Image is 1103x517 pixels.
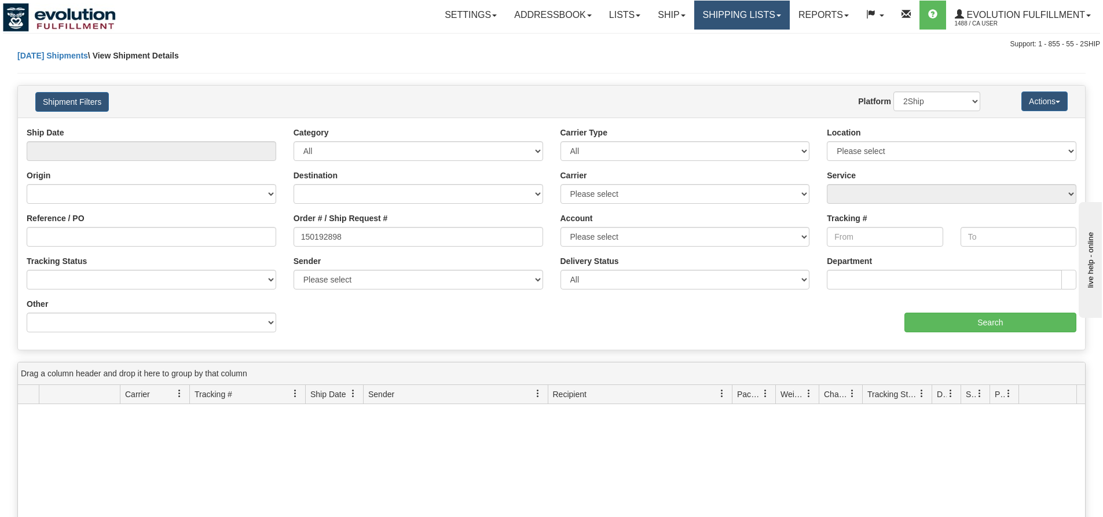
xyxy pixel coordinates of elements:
[294,255,321,267] label: Sender
[842,384,862,404] a: Charge filter column settings
[799,384,819,404] a: Weight filter column settings
[649,1,694,30] a: Ship
[27,298,48,310] label: Other
[1021,91,1068,111] button: Actions
[294,170,338,181] label: Destination
[946,1,1100,30] a: Evolution Fulfillment 1488 / CA User
[560,212,593,224] label: Account
[827,255,872,267] label: Department
[966,388,976,400] span: Shipment Issues
[3,39,1100,49] div: Support: 1 - 855 - 55 - 2SHIP
[780,388,805,400] span: Weight
[170,384,189,404] a: Carrier filter column settings
[560,127,607,138] label: Carrier Type
[737,388,761,400] span: Packages
[343,384,363,404] a: Ship Date filter column settings
[827,212,867,224] label: Tracking #
[553,388,587,400] span: Recipient
[436,1,505,30] a: Settings
[970,384,990,404] a: Shipment Issues filter column settings
[125,388,150,400] span: Carrier
[858,96,891,107] label: Platform
[912,384,932,404] a: Tracking Status filter column settings
[790,1,858,30] a: Reports
[88,51,179,60] span: \ View Shipment Details
[285,384,305,404] a: Tracking # filter column settings
[712,384,732,404] a: Recipient filter column settings
[560,255,619,267] label: Delivery Status
[18,362,1085,385] div: grid grouping header
[756,384,775,404] a: Packages filter column settings
[27,170,50,181] label: Origin
[9,10,107,19] div: live help - online
[995,388,1005,400] span: Pickup Status
[368,388,394,400] span: Sender
[904,313,1076,332] input: Search
[600,1,649,30] a: Lists
[694,1,790,30] a: Shipping lists
[964,10,1085,20] span: Evolution Fulfillment
[294,212,388,224] label: Order # / Ship Request #
[27,212,85,224] label: Reference / PO
[505,1,600,30] a: Addressbook
[3,3,116,32] img: logo1488.jpg
[867,388,918,400] span: Tracking Status
[560,170,587,181] label: Carrier
[35,92,109,112] button: Shipment Filters
[528,384,548,404] a: Sender filter column settings
[937,388,947,400] span: Delivery Status
[27,127,64,138] label: Ship Date
[27,255,87,267] label: Tracking Status
[17,51,88,60] a: [DATE] Shipments
[961,227,1076,247] input: To
[955,18,1042,30] span: 1488 / CA User
[827,227,943,247] input: From
[294,127,329,138] label: Category
[827,170,856,181] label: Service
[824,388,848,400] span: Charge
[310,388,346,400] span: Ship Date
[999,384,1018,404] a: Pickup Status filter column settings
[195,388,232,400] span: Tracking #
[827,127,860,138] label: Location
[941,384,961,404] a: Delivery Status filter column settings
[1076,199,1102,317] iframe: chat widget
